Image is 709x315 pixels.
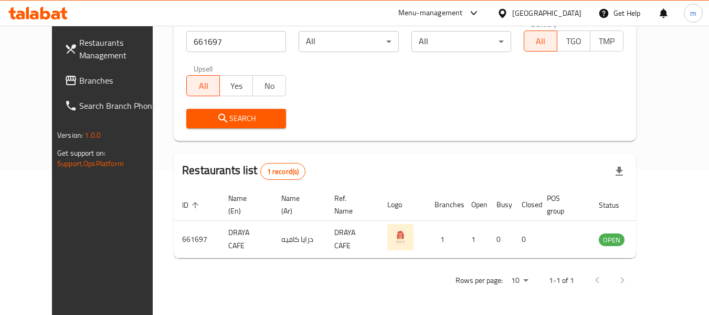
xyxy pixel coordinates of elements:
[56,30,171,68] a: Restaurants Management
[219,75,253,96] button: Yes
[174,221,220,258] td: 661697
[182,199,202,211] span: ID
[387,224,414,250] img: DRAYA CAFE
[57,146,105,160] span: Get support on:
[299,31,398,52] div: All
[56,68,171,93] a: Branches
[257,78,282,94] span: No
[224,78,249,94] span: Yes
[599,199,633,211] span: Status
[557,31,590,52] button: TGO
[379,189,426,221] th: Logo
[220,221,273,258] td: DRAYA CAFE
[57,157,124,170] a: Support.OpsPlatform
[79,36,162,62] span: Restaurants Management
[426,221,463,258] td: 1
[513,221,538,258] td: 0
[562,34,586,49] span: TGO
[411,31,511,52] div: All
[595,34,619,49] span: TMP
[488,221,513,258] td: 0
[194,65,213,72] label: Upsell
[690,7,696,19] span: m
[528,34,553,49] span: All
[252,75,286,96] button: No
[174,189,682,258] table: enhanced table
[513,189,538,221] th: Closed
[228,192,260,217] span: Name (En)
[524,31,557,52] button: All
[281,192,313,217] span: Name (Ar)
[531,20,557,27] label: Delivery
[261,167,305,177] span: 1 record(s)
[326,221,379,258] td: DRAYA CAFE
[79,99,162,112] span: Search Branch Phone
[260,163,306,180] div: Total records count
[549,274,574,287] p: 1-1 of 1
[273,221,326,258] td: درايا كافيه
[195,112,278,125] span: Search
[463,221,488,258] td: 1
[57,128,83,142] span: Version:
[56,93,171,118] a: Search Branch Phone
[182,162,305,180] h2: Restaurants list
[607,159,632,184] div: Export file
[398,7,463,19] div: Menu-management
[186,109,286,128] button: Search
[456,274,503,287] p: Rows per page:
[512,7,581,19] div: [GEOGRAPHIC_DATA]
[599,233,625,246] div: OPEN
[599,234,625,246] span: OPEN
[191,78,216,94] span: All
[547,192,578,217] span: POS group
[426,189,463,221] th: Branches
[186,75,220,96] button: All
[334,192,366,217] span: Ref. Name
[488,189,513,221] th: Busy
[507,273,532,289] div: Rows per page:
[186,31,286,52] input: Search for restaurant name or ID..
[84,128,101,142] span: 1.0.0
[463,189,488,221] th: Open
[590,31,623,52] button: TMP
[79,74,162,87] span: Branches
